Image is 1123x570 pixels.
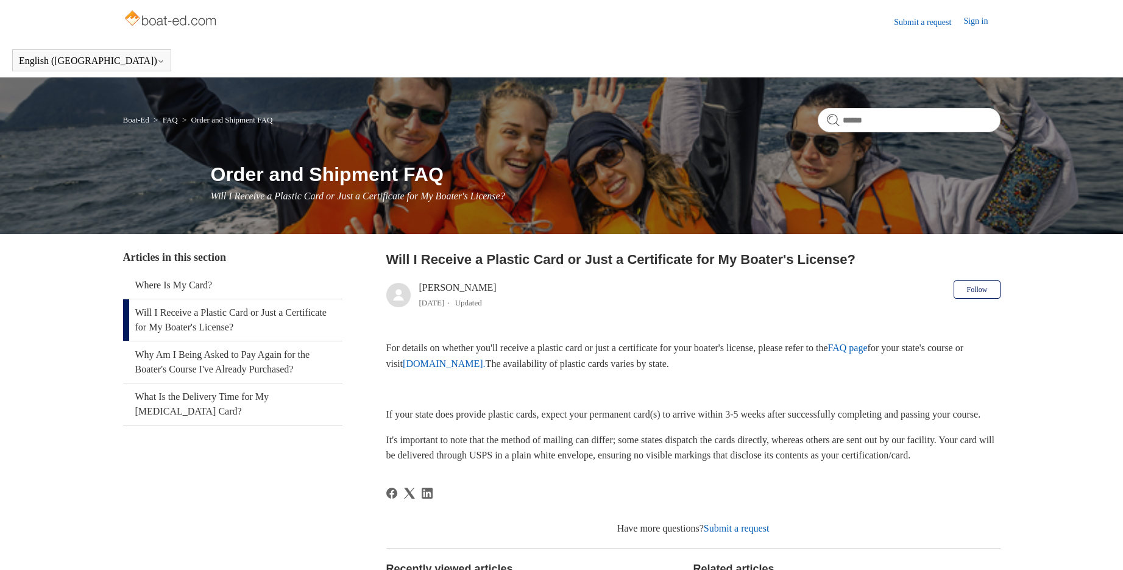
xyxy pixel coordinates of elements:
input: Search [818,108,1001,132]
li: Order and Shipment FAQ [180,115,272,124]
a: Sign in [963,15,1000,29]
p: If your state does provide plastic cards, expect your permanent card(s) to arrive within 3-5 week... [386,407,1001,422]
li: Boat-Ed [123,115,152,124]
svg: Share this page on X Corp [404,488,415,499]
a: Submit a request [704,523,770,533]
p: It's important to note that the method of mailing can differ; some states dispatch the cards dire... [386,432,1001,463]
a: What Is the Delivery Time for My [MEDICAL_DATA] Card? [123,383,342,425]
div: Live chat [1082,529,1114,561]
a: Boat-Ed [123,115,149,124]
button: English ([GEOGRAPHIC_DATA]) [19,55,165,66]
a: FAQ [163,115,178,124]
a: [DOMAIN_NAME]. [403,358,486,369]
img: Boat-Ed Help Center home page [123,7,220,32]
a: LinkedIn [422,488,433,499]
div: Have more questions? [386,521,1001,536]
svg: Share this page on LinkedIn [422,488,433,499]
h2: Will I Receive a Plastic Card or Just a Certificate for My Boater's License? [386,249,1001,269]
svg: Share this page on Facebook [386,488,397,499]
span: Will I Receive a Plastic Card or Just a Certificate for My Boater's License? [211,191,505,201]
li: Updated [455,298,482,307]
li: FAQ [151,115,180,124]
span: Articles in this section [123,251,226,263]
div: [PERSON_NAME] [419,280,497,310]
a: X Corp [404,488,415,499]
a: Why Am I Being Asked to Pay Again for the Boater's Course I've Already Purchased? [123,341,342,383]
a: Facebook [386,488,397,499]
p: For details on whether you'll receive a plastic card or just a certificate for your boater's lice... [386,340,1001,371]
h1: Order and Shipment FAQ [211,160,1001,189]
a: FAQ page [828,343,868,353]
a: Will I Receive a Plastic Card or Just a Certificate for My Boater's License? [123,299,342,341]
a: Where Is My Card? [123,272,342,299]
a: Order and Shipment FAQ [191,115,273,124]
time: 04/08/2025, 12:43 [419,298,445,307]
a: Submit a request [894,16,963,29]
button: Follow Article [954,280,1000,299]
